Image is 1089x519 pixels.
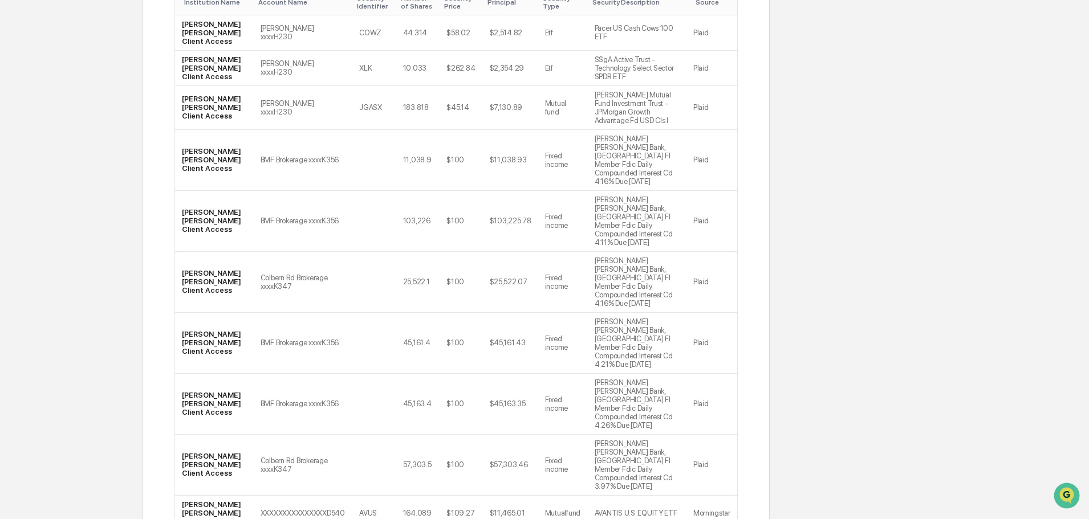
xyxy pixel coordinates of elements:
a: Powered byPylon [80,193,138,202]
span: Attestations [94,144,141,155]
td: Pacer US Cash Cows 100 ETF [588,15,686,51]
td: SSgA Active Trust - Technology Select Sector SPDR ETF [588,51,686,86]
td: $100 [440,130,482,191]
td: $25,522.07 [483,252,538,313]
td: $45,163.35 [483,374,538,435]
td: BMF Brokerage xxxxK356 [254,313,352,374]
td: $2,354.29 [483,51,538,86]
td: Fixed income [538,130,588,191]
td: 11,038.9 [396,130,440,191]
td: Fixed income [538,252,588,313]
td: Plaid [686,313,737,374]
td: Etf [538,15,588,51]
td: [PERSON_NAME] [PERSON_NAME] Bank, [GEOGRAPHIC_DATA] Fl Member Fdic Daily Compounded Interest Cd 4... [588,191,686,252]
td: Plaid [686,374,737,435]
div: We're available if you need us! [39,99,144,108]
iframe: Open customer support [1053,481,1083,512]
td: [PERSON_NAME] [PERSON_NAME] Bank, [GEOGRAPHIC_DATA] Fl Member Fdic Daily Compounded Interest Cd 4... [588,252,686,313]
td: $7,130.89 [483,86,538,130]
td: Plaid [686,435,737,496]
td: Fixed income [538,374,588,435]
td: [PERSON_NAME] xxxxH230 [254,15,352,51]
td: 57,303.5 [396,435,440,496]
td: JGASX [352,86,396,130]
button: Start new chat [194,91,208,104]
td: $58.02 [440,15,482,51]
td: 45,163.4 [396,374,440,435]
td: $2,514.82 [483,15,538,51]
td: Plaid [686,252,737,313]
td: [PERSON_NAME] [PERSON_NAME] Client Access [175,374,254,435]
a: 🔎Data Lookup [7,161,76,181]
td: [PERSON_NAME] [PERSON_NAME] Bank, [GEOGRAPHIC_DATA] Fl Member Fdic Daily Compounded Interest Cd 3... [588,435,686,496]
td: [PERSON_NAME] [PERSON_NAME] Client Access [175,15,254,51]
div: 🗄️ [83,145,92,154]
td: BMF Brokerage xxxxK356 [254,374,352,435]
td: $262.84 [440,51,482,86]
td: $45,161.43 [483,313,538,374]
div: 🖐️ [11,145,21,154]
td: 183.818 [396,86,440,130]
td: [PERSON_NAME] Mutual Fund Investment Trust - JPMorgan Growth Advantage Fd USD Cls I [588,86,686,130]
span: Pylon [113,193,138,202]
td: [PERSON_NAME] [PERSON_NAME] Client Access [175,51,254,86]
td: [PERSON_NAME] [PERSON_NAME] Client Access [175,86,254,130]
td: $11,038.93 [483,130,538,191]
td: BMF Brokerage xxxxK356 [254,191,352,252]
p: How can we help? [11,24,208,42]
td: [PERSON_NAME] xxxxH230 [254,51,352,86]
td: $100 [440,374,482,435]
td: 45,161.4 [396,313,440,374]
td: Plaid [686,15,737,51]
img: 1746055101610-c473b297-6a78-478c-a979-82029cc54cd1 [11,87,32,108]
span: Data Lookup [23,165,72,177]
td: $45.14 [440,86,482,130]
td: Plaid [686,51,737,86]
td: [PERSON_NAME] [PERSON_NAME] Bank, [GEOGRAPHIC_DATA] Fl Member Fdic Daily Compounded Interest Cd 4... [588,313,686,374]
td: Fixed income [538,313,588,374]
td: [PERSON_NAME] [PERSON_NAME] Client Access [175,252,254,313]
td: Etf [538,51,588,86]
a: 🗄️Attestations [78,139,146,160]
td: $100 [440,435,482,496]
td: BMF Brokerage xxxxK356 [254,130,352,191]
td: [PERSON_NAME] [PERSON_NAME] Client Access [175,130,254,191]
td: $100 [440,252,482,313]
td: 44.314 [396,15,440,51]
td: Colbern Rd Brokerage xxxxK347 [254,252,352,313]
td: $103,225.78 [483,191,538,252]
a: 🖐️Preclearance [7,139,78,160]
td: 10.033 [396,51,440,86]
td: [PERSON_NAME] [PERSON_NAME] Client Access [175,313,254,374]
td: Colbern Rd Brokerage xxxxK347 [254,435,352,496]
div: Start new chat [39,87,187,99]
td: Fixed income [538,191,588,252]
td: Fixed income [538,435,588,496]
td: COWZ [352,15,396,51]
td: [PERSON_NAME] [PERSON_NAME] Client Access [175,435,254,496]
td: [PERSON_NAME] [PERSON_NAME] Bank, [GEOGRAPHIC_DATA] Fl Member Fdic Daily Compounded Interest Cd 4... [588,374,686,435]
td: $100 [440,191,482,252]
td: Mutual fund [538,86,588,130]
td: 103,226 [396,191,440,252]
td: 25,522.1 [396,252,440,313]
td: $100 [440,313,482,374]
td: Plaid [686,130,737,191]
td: [PERSON_NAME] [PERSON_NAME] Bank, [GEOGRAPHIC_DATA] Fl Member Fdic Daily Compounded Interest Cd 4... [588,130,686,191]
div: 🔎 [11,166,21,175]
span: Preclearance [23,144,74,155]
td: Plaid [686,86,737,130]
td: [PERSON_NAME] [PERSON_NAME] Client Access [175,191,254,252]
td: XLK [352,51,396,86]
td: $57,303.46 [483,435,538,496]
td: [PERSON_NAME] xxxxH230 [254,86,352,130]
td: Plaid [686,191,737,252]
